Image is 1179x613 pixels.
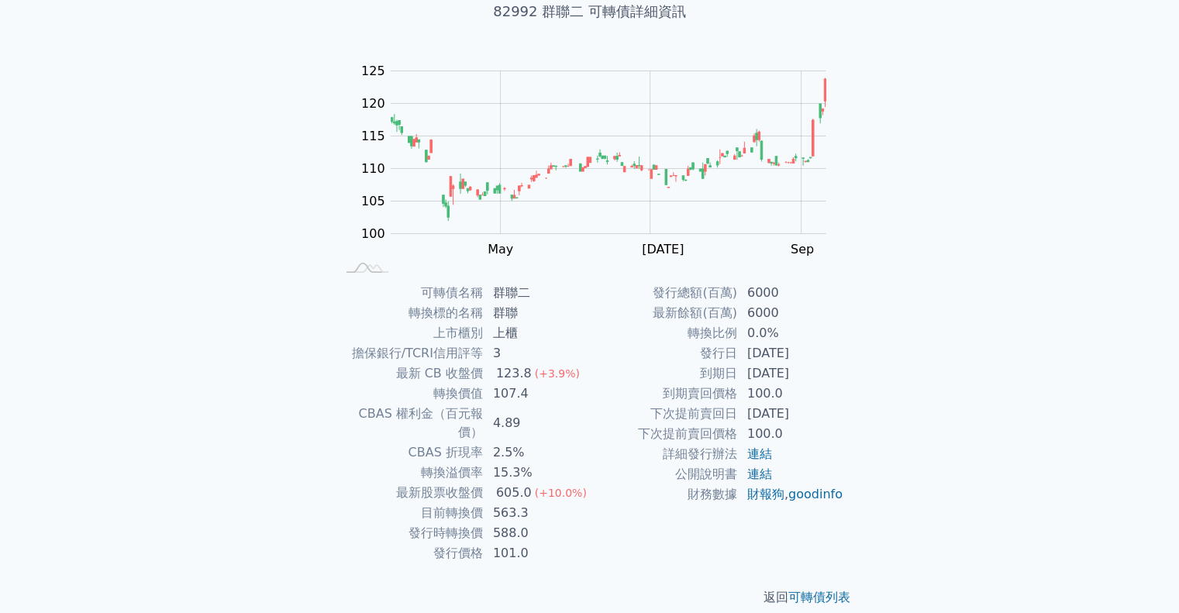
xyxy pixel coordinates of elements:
[590,484,738,505] td: 財務數據
[484,323,590,343] td: 上櫃
[361,64,385,78] tspan: 125
[484,283,590,303] td: 群聯二
[336,303,484,323] td: 轉換標的名稱
[361,226,385,241] tspan: 100
[484,343,590,363] td: 3
[738,303,844,323] td: 6000
[738,484,844,505] td: ,
[336,323,484,343] td: 上市櫃別
[738,363,844,384] td: [DATE]
[484,303,590,323] td: 群聯
[484,543,590,563] td: 101.0
[353,64,849,257] g: Chart
[1101,539,1179,613] div: チャットウィジェット
[738,323,844,343] td: 0.0%
[493,364,535,383] div: 123.8
[484,443,590,463] td: 2.5%
[738,343,844,363] td: [DATE]
[484,404,590,443] td: 4.89
[336,384,484,404] td: 轉換價值
[590,404,738,424] td: 下次提前賣回日
[747,467,772,481] a: 連結
[336,283,484,303] td: 可轉債名稱
[788,487,843,501] a: goodinfo
[738,404,844,424] td: [DATE]
[336,483,484,503] td: 最新股票收盤價
[336,363,484,384] td: 最新 CB 收盤價
[738,424,844,444] td: 100.0
[535,367,580,380] span: (+3.9%)
[361,129,385,143] tspan: 115
[590,283,738,303] td: 發行總額(百萬)
[317,1,863,22] h1: 82992 群聯二 可轉債詳細資訊
[738,283,844,303] td: 6000
[788,590,850,604] a: 可轉債列表
[590,323,738,343] td: 轉換比例
[336,463,484,483] td: 轉換溢價率
[747,487,784,501] a: 財報狗
[336,404,484,443] td: CBAS 權利金（百元報價）
[336,543,484,563] td: 發行價格
[484,523,590,543] td: 588.0
[791,242,814,257] tspan: Sep
[336,503,484,523] td: 目前轉換價
[738,384,844,404] td: 100.0
[317,588,863,607] p: 返回
[590,464,738,484] td: 公開說明書
[642,242,684,257] tspan: [DATE]
[590,424,738,444] td: 下次提前賣回價格
[361,161,385,176] tspan: 110
[336,443,484,463] td: CBAS 折現率
[747,446,772,461] a: 連結
[590,303,738,323] td: 最新餘額(百萬)
[484,384,590,404] td: 107.4
[361,194,385,208] tspan: 105
[590,363,738,384] td: 到期日
[1101,539,1179,613] iframe: Chat Widget
[590,343,738,363] td: 發行日
[488,242,513,257] tspan: May
[336,343,484,363] td: 擔保銀行/TCRI信用評等
[590,444,738,464] td: 詳細發行辦法
[590,384,738,404] td: 到期賣回價格
[493,484,535,502] div: 605.0
[484,503,590,523] td: 563.3
[336,523,484,543] td: 發行時轉換價
[361,96,385,111] tspan: 120
[484,463,590,483] td: 15.3%
[535,487,587,499] span: (+10.0%)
